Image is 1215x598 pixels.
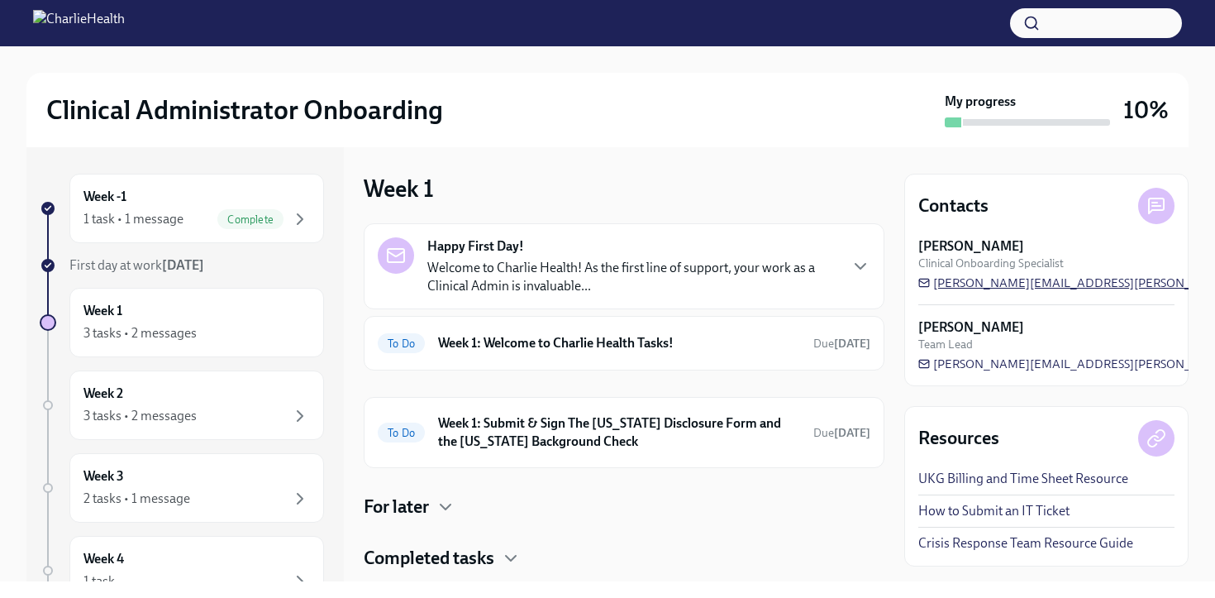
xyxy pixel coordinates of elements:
[918,318,1024,337] strong: [PERSON_NAME]
[83,572,115,591] div: 1 task
[83,324,197,342] div: 3 tasks • 2 messages
[83,302,122,320] h6: Week 1
[378,330,870,356] a: To DoWeek 1: Welcome to Charlie Health Tasks!Due[DATE]
[83,550,124,568] h6: Week 4
[813,337,870,351] span: Due
[834,337,870,351] strong: [DATE]
[40,174,324,243] a: Week -11 task • 1 messageComplete
[364,495,429,519] h4: For later
[40,371,324,440] a: Week 23 tasks • 2 messages
[83,188,126,206] h6: Week -1
[69,257,204,273] span: First day at work
[918,502,1070,520] a: How to Submit an IT Ticket
[438,334,800,352] h6: Week 1: Welcome to Charlie Health Tasks!
[918,256,1064,271] span: Clinical Onboarding Specialist
[162,257,204,273] strong: [DATE]
[918,426,999,451] h4: Resources
[33,10,125,36] img: CharlieHealth
[46,93,443,127] h2: Clinical Administrator Onboarding
[427,259,837,295] p: Welcome to Charlie Health! As the first line of support, your work as a Clinical Admin is invalua...
[364,546,494,571] h4: Completed tasks
[813,425,870,441] span: September 17th, 2025 10:00
[364,174,434,203] h3: Week 1
[945,93,1016,111] strong: My progress
[813,336,870,352] span: September 15th, 2025 10:00
[83,210,183,228] div: 1 task • 1 message
[427,237,524,256] strong: Happy First Day!
[918,237,1024,256] strong: [PERSON_NAME]
[918,337,973,352] span: Team Lead
[378,411,870,454] a: To DoWeek 1: Submit & Sign The [US_STATE] Disclosure Form and the [US_STATE] Background CheckDue[...
[40,288,324,357] a: Week 13 tasks • 2 messages
[83,385,123,403] h6: Week 2
[378,337,425,350] span: To Do
[364,495,884,519] div: For later
[83,467,124,486] h6: Week 3
[438,414,800,451] h6: Week 1: Submit & Sign The [US_STATE] Disclosure Form and the [US_STATE] Background Check
[40,453,324,523] a: Week 32 tasks • 1 message
[83,407,197,425] div: 3 tasks • 2 messages
[1123,95,1169,125] h3: 10%
[40,256,324,275] a: First day at work[DATE]
[813,426,870,440] span: Due
[918,470,1128,488] a: UKG Billing and Time Sheet Resource
[918,194,989,218] h4: Contacts
[918,534,1133,553] a: Crisis Response Team Resource Guide
[378,427,425,439] span: To Do
[364,546,884,571] div: Completed tasks
[217,213,283,226] span: Complete
[834,426,870,440] strong: [DATE]
[83,490,190,508] div: 2 tasks • 1 message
